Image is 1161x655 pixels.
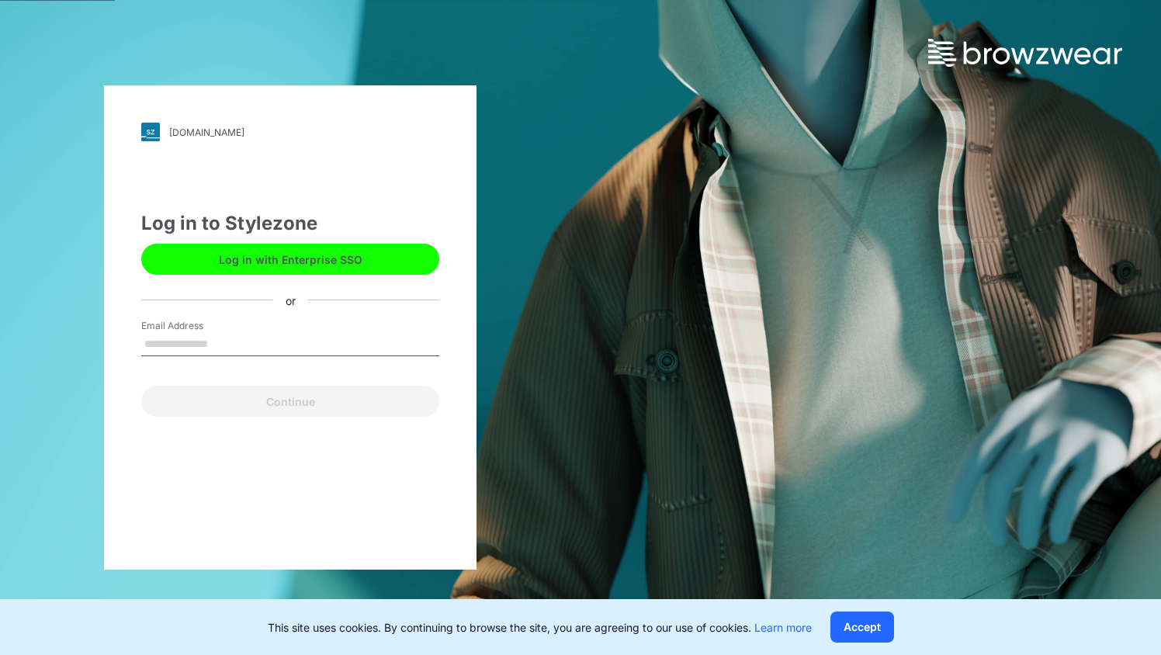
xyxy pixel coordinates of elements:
div: or [273,292,308,308]
label: Email Address [141,319,250,333]
img: browzwear-logo.73288ffb.svg [928,39,1122,67]
button: Accept [830,612,894,643]
p: This site uses cookies. By continuing to browse the site, you are agreeing to our use of cookies. [268,619,812,636]
a: [DOMAIN_NAME] [141,123,439,141]
div: Log in to Stylezone [141,210,439,237]
button: Log in with Enterprise SSO [141,244,439,275]
img: svg+xml;base64,PHN2ZyB3aWR0aD0iMjgiIGhlaWdodD0iMjgiIHZpZXdCb3g9IjAgMCAyOCAyOCIgZmlsbD0ibm9uZSIgeG... [141,123,160,141]
a: Learn more [754,621,812,634]
div: [DOMAIN_NAME] [169,126,244,138]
